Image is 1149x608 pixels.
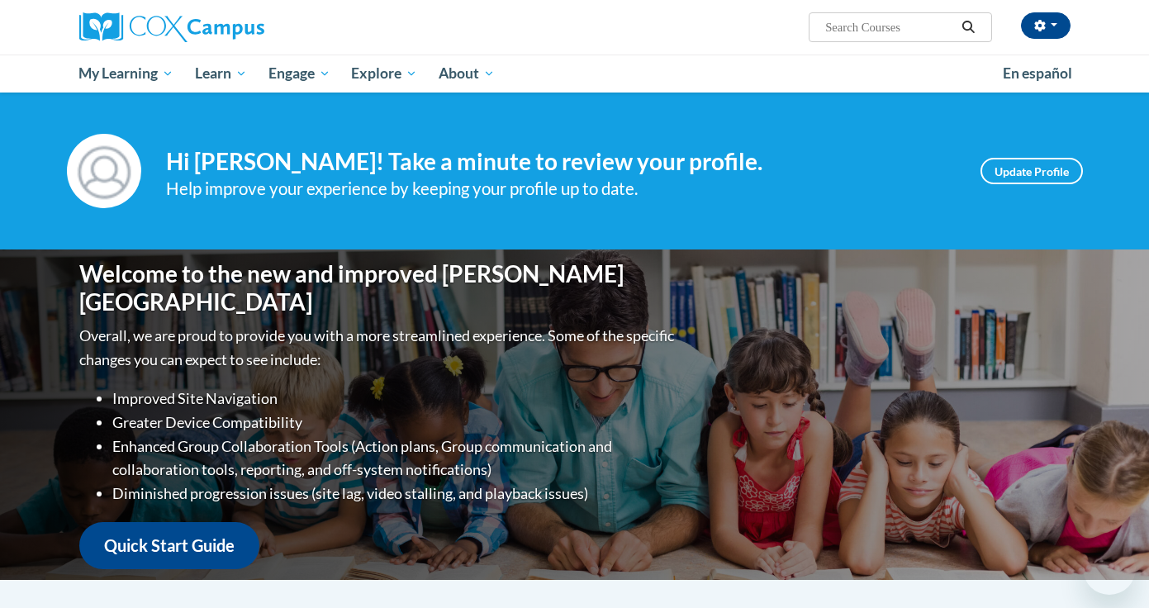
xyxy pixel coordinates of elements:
span: En español [1003,64,1072,82]
button: Account Settings [1021,12,1071,39]
li: Enhanced Group Collaboration Tools (Action plans, Group communication and collaboration tools, re... [112,435,678,482]
p: Overall, we are proud to provide you with a more streamlined experience. Some of the specific cha... [79,324,678,372]
span: Engage [268,64,330,83]
li: Greater Device Compatibility [112,411,678,435]
span: My Learning [78,64,173,83]
img: Cox Campus [79,12,264,42]
a: Cox Campus [79,12,393,42]
li: Diminished progression issues (site lag, video stalling, and playback issues) [112,482,678,506]
a: En español [992,56,1083,91]
a: My Learning [69,55,185,93]
div: Main menu [55,55,1095,93]
img: Profile Image [67,134,141,208]
a: Explore [340,55,428,93]
span: About [439,64,495,83]
h4: Hi [PERSON_NAME]! Take a minute to review your profile. [166,148,956,176]
span: Explore [351,64,417,83]
button: Search [956,17,980,37]
div: Help improve your experience by keeping your profile up to date. [166,175,956,202]
h1: Welcome to the new and improved [PERSON_NAME][GEOGRAPHIC_DATA] [79,260,678,316]
input: Search Courses [824,17,956,37]
a: Update Profile [980,158,1083,184]
a: Engage [258,55,341,93]
a: About [428,55,506,93]
a: Learn [184,55,258,93]
a: Quick Start Guide [79,522,259,569]
iframe: Button to launch messaging window [1083,542,1136,595]
li: Improved Site Navigation [112,387,678,411]
span: Learn [195,64,247,83]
